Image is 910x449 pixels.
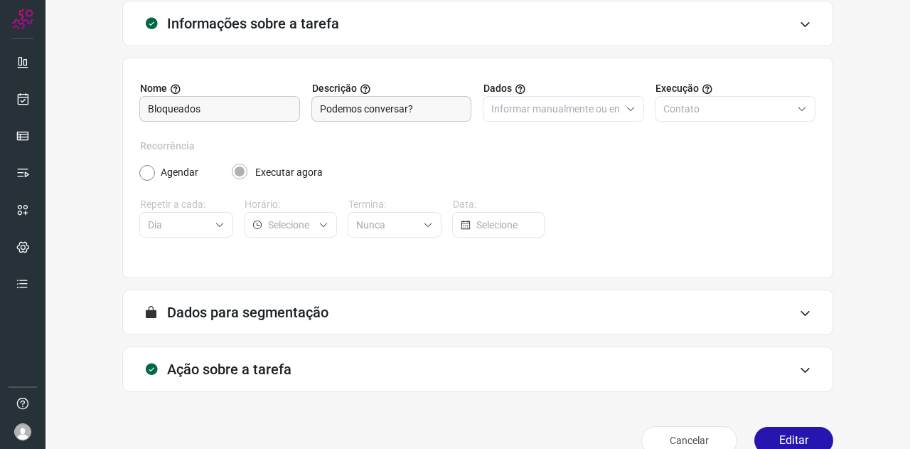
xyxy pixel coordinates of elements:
[12,9,33,30] img: Logo
[268,213,314,237] input: Selecione
[476,213,537,237] input: Selecione
[245,197,338,212] label: Horário:
[356,213,417,237] input: Selecione
[320,97,464,121] input: Forneça uma breve descrição da sua tarefa.
[453,197,546,212] label: Data:
[483,81,512,96] span: Dados
[140,81,167,96] span: Nome
[140,197,233,212] label: Repetir a cada:
[655,81,699,96] span: Execução
[148,97,291,121] input: Digite o nome para a sua tarefa.
[255,165,323,180] label: Executar agora
[491,97,620,121] input: Selecione o tipo de envio
[312,81,357,96] span: Descrição
[348,197,441,212] label: Termina:
[663,97,792,121] input: Selecione o tipo de envio
[148,213,209,237] input: Selecione
[167,15,339,32] h3: Informações sobre a tarefa
[167,361,291,378] h3: Ação sobre a tarefa
[14,423,31,440] img: avatar-user-boy.jpg
[140,139,815,154] label: Recorrência
[161,165,198,180] label: Agendar
[167,304,328,321] h3: Dados para segmentação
